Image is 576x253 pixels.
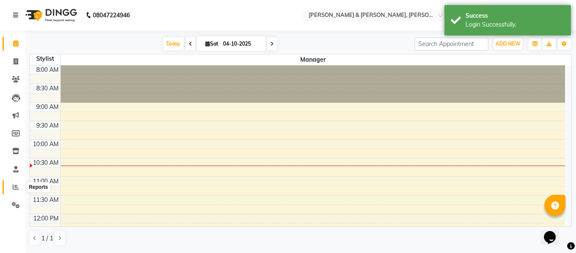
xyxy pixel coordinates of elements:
div: 8:30 AM [35,84,60,93]
div: 11:30 AM [31,196,60,204]
div: 8:00 AM [35,65,60,74]
input: Search Appointment [415,38,488,51]
div: Reports [27,182,50,192]
div: Login Successfully. [466,20,565,29]
div: 10:30 AM [31,158,60,167]
button: ADD NEW [493,38,522,50]
span: Manager [61,54,565,65]
div: 12:00 PM [32,214,60,223]
div: 10:00 AM [31,140,60,149]
span: Sat [203,41,221,47]
img: logo [22,3,79,27]
span: Today [163,37,184,50]
div: Success [466,11,565,20]
div: 11:00 AM [31,177,60,186]
div: 9:00 AM [35,103,60,112]
span: 1 / 1 [41,234,53,243]
iframe: chat widget [541,219,568,245]
span: ADD NEW [495,41,520,47]
div: Stylist [30,54,60,63]
b: 08047224946 [93,3,130,27]
input: 2025-10-04 [221,38,263,50]
div: 9:30 AM [35,121,60,130]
